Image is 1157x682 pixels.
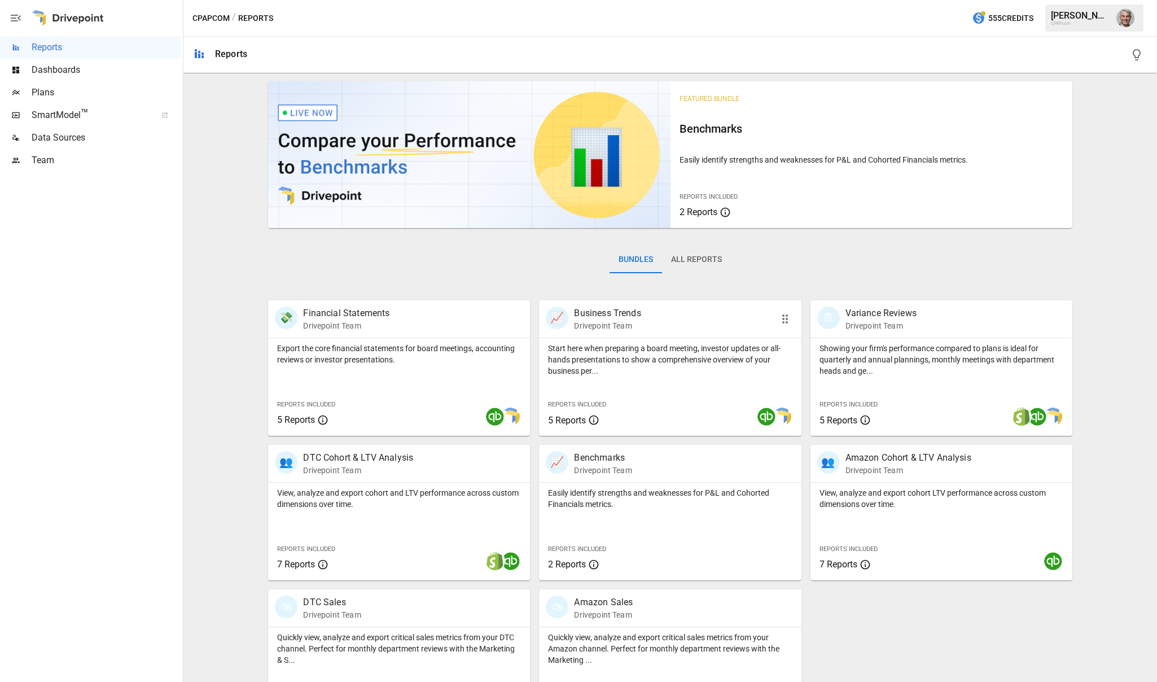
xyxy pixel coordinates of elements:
[232,11,236,25] div: /
[502,552,520,570] img: quickbooks
[268,81,670,228] img: video thumbnail
[548,343,792,377] p: Start here when preparing a board meeting, investor updates or all-hands presentations to show a ...
[574,596,633,609] p: Amazon Sales
[1110,2,1141,34] button: Joe Megibow
[819,343,1063,377] p: Showing your firm's performance compared to plans is ideal for quarterly and annual plannings, mo...
[303,320,389,331] p: Drivepoint Team
[215,49,247,59] div: Reports
[680,154,1063,165] p: Easily identify strengths and weaknesses for P&L and Cohorted Financials metrics.
[486,408,504,426] img: quickbooks
[548,487,792,510] p: Easily identify strengths and weaknesses for P&L and Cohorted Financials metrics.
[546,451,568,474] div: 📈
[1044,552,1062,570] img: quickbooks
[773,408,791,426] img: smart model
[819,401,878,408] span: Reports Included
[757,408,775,426] img: quickbooks
[275,451,297,474] div: 👥
[680,207,717,217] span: 2 Reports
[1028,408,1046,426] img: quickbooks
[303,609,361,620] p: Drivepoint Team
[303,451,413,465] p: DTC Cohort & LTV Analysis
[275,596,297,618] div: 🛍
[1051,10,1110,21] div: [PERSON_NAME]
[81,107,89,121] span: ™
[1116,9,1134,27] img: Joe Megibow
[662,246,731,273] button: All Reports
[1013,408,1031,426] img: shopify
[817,451,840,474] div: 👥
[277,414,315,425] span: 5 Reports
[32,108,149,122] span: SmartModel
[32,131,181,145] span: Data Sources
[819,545,878,553] span: Reports Included
[303,465,413,476] p: Drivepoint Team
[574,320,641,331] p: Drivepoint Team
[574,609,633,620] p: Drivepoint Team
[1044,408,1062,426] img: smart model
[32,63,181,77] span: Dashboards
[277,545,335,553] span: Reports Included
[819,487,1063,510] p: View, analyze and export cohort LTV performance across custom dimensions over time.
[680,120,1063,138] h6: Benchmarks
[303,596,361,609] p: DTC Sales
[817,307,840,329] div: 🗓
[988,11,1033,25] span: 555 Credits
[574,465,632,476] p: Drivepoint Team
[277,632,521,666] p: Quickly view, analyze and export critical sales metrics from your DTC channel. Perfect for monthl...
[303,307,389,320] p: Financial Statements
[277,487,521,510] p: View, analyze and export cohort and LTV performance across custom dimensions over time.
[845,451,971,465] p: Amazon Cohort & LTV Analysis
[1051,21,1110,26] div: CPAPcom
[548,559,586,570] span: 2 Reports
[277,559,315,570] span: 7 Reports
[548,415,586,426] span: 5 Reports
[819,415,857,426] span: 5 Reports
[275,307,297,329] div: 💸
[574,307,641,320] p: Business Trends
[32,154,181,167] span: Team
[192,11,230,25] button: CPAPcom
[486,552,504,570] img: shopify
[548,401,606,408] span: Reports Included
[277,401,335,408] span: Reports Included
[967,8,1038,29] button: 555Credits
[819,559,857,570] span: 7 Reports
[546,307,568,329] div: 📈
[32,41,181,54] span: Reports
[502,408,520,426] img: smart model
[546,596,568,618] div: 🛍
[548,632,792,666] p: Quickly view, analyze and export critical sales metrics from your Amazon channel. Perfect for mon...
[610,246,662,273] button: Bundles
[845,307,917,320] p: Variance Reviews
[277,343,521,365] p: Export the core financial statements for board meetings, accounting reviews or investor presentat...
[548,545,606,553] span: Reports Included
[680,193,738,200] span: Reports Included
[845,320,917,331] p: Drivepoint Team
[32,86,181,99] span: Plans
[574,451,632,465] p: Benchmarks
[845,465,971,476] p: Drivepoint Team
[680,95,739,103] span: Featured Bundle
